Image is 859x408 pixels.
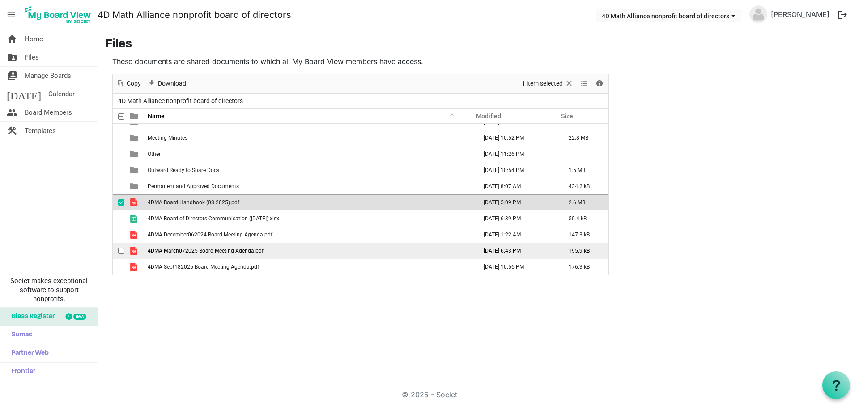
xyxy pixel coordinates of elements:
[577,74,592,93] div: View
[113,130,124,146] td: checkbox
[474,178,559,194] td: November 15, 2023 8:07 AM column header Modified
[474,194,559,210] td: August 08, 2025 5:09 PM column header Modified
[145,178,474,194] td: Permanent and Approved Documents is template cell column header Name
[148,135,187,141] span: Meeting Minutes
[148,232,272,238] span: 4DMA December062024 Board Meeting Agenda.pdf
[7,326,32,344] span: Sumac
[145,243,474,259] td: 4DMA March072025 Board Meeting Agenda.pdf is template cell column header Name
[124,259,145,275] td: is template cell column header type
[157,78,187,89] span: Download
[767,5,833,23] a: [PERSON_NAME]
[749,5,767,23] img: no-profile-picture.svg
[124,210,145,227] td: is template cell column header type
[578,78,589,89] button: View dropdownbutton
[7,48,17,66] span: folder_shared
[98,6,291,24] a: 4D Math Alliance nonprofit board of directors
[7,122,17,140] span: construction
[402,390,457,399] a: © 2025 - Societ
[124,194,145,210] td: is template cell column header type
[115,78,143,89] button: Copy
[561,112,573,120] span: Size
[145,146,474,162] td: Other is template cell column header Name
[148,112,165,120] span: Name
[474,162,559,178] td: July 31, 2025 10:54 PM column header Modified
[148,199,239,206] span: 4DMA Board Handbook (08.2025).pdf
[7,363,35,381] span: Frontier
[7,344,49,362] span: Partner Web
[124,162,145,178] td: is template cell column header type
[48,85,75,103] span: Calendar
[145,194,474,210] td: 4DMA Board Handbook (08.2025).pdf is template cell column header Name
[7,308,55,326] span: Glass Register
[474,210,559,227] td: August 06, 2025 6:39 PM column header Modified
[25,67,71,85] span: Manage Boards
[113,194,124,210] td: checkbox
[594,78,606,89] button: Details
[116,95,245,107] span: 4D Math Alliance nonprofit board of directors
[519,74,577,93] div: Clear selection
[559,162,608,178] td: 1.5 MB is template cell column header Size
[148,119,173,125] span: Financials
[22,4,94,26] img: My Board View Logo
[592,74,607,93] div: Details
[25,122,56,140] span: Templates
[474,227,559,243] td: December 05, 2024 1:22 AM column header Modified
[7,103,17,121] span: people
[474,146,559,162] td: July 24, 2023 11:26 PM column header Modified
[124,130,145,146] td: is template cell column header type
[559,227,608,243] td: 147.3 kB is template cell column header Size
[148,264,259,270] span: 4DMA Sept182025 Board Meeting Agenda.pdf
[474,259,559,275] td: September 12, 2025 10:56 PM column header Modified
[148,248,264,254] span: 4DMA March072025 Board Meeting Agenda.pdf
[148,183,239,189] span: Permanent and Approved Documents
[559,146,608,162] td: is template cell column header Size
[145,227,474,243] td: 4DMA December062024 Board Meeting Agenda.pdf is template cell column header Name
[559,243,608,259] td: 195.9 kB is template cell column header Size
[124,227,145,243] td: is template cell column header type
[145,162,474,178] td: Outward Ready to Share Docs is template cell column header Name
[113,146,124,162] td: checkbox
[559,130,608,146] td: 22.8 MB is template cell column header Size
[112,56,609,67] p: These documents are shared documents to which all My Board View members have access.
[113,178,124,194] td: checkbox
[559,178,608,194] td: 434.2 kB is template cell column header Size
[25,48,39,66] span: Files
[559,259,608,275] td: 176.3 kB is template cell column header Size
[22,4,98,26] a: My Board View Logo
[148,215,279,222] span: 4DMA Board of Directors Communication ([DATE]).xlsx
[25,103,72,121] span: Board Members
[3,6,20,23] span: menu
[124,178,145,194] td: is template cell column header type
[148,167,219,173] span: Outward Ready to Share Docs
[521,78,564,89] span: 1 item selected
[145,130,474,146] td: Meeting Minutes is template cell column header Name
[144,74,189,93] div: Download
[124,146,145,162] td: is template cell column header type
[25,30,43,48] span: Home
[559,210,608,227] td: 50.4 kB is template cell column header Size
[7,85,41,103] span: [DATE]
[474,243,559,259] td: March 06, 2025 6:43 PM column header Modified
[113,74,144,93] div: Copy
[113,162,124,178] td: checkbox
[113,259,124,275] td: checkbox
[145,259,474,275] td: 4DMA Sept182025 Board Meeting Agenda.pdf is template cell column header Name
[145,210,474,227] td: 4DMA Board of Directors Communication (Aug. 2025).xlsx is template cell column header Name
[596,9,741,22] button: 4D Math Alliance nonprofit board of directors dropdownbutton
[476,112,501,120] span: Modified
[7,67,17,85] span: switch_account
[124,243,145,259] td: is template cell column header type
[73,314,86,320] div: new
[106,37,852,52] h3: Files
[4,276,94,303] span: Societ makes exceptional software to support nonprofits.
[520,78,575,89] button: Selection
[113,243,124,259] td: checkbox
[833,5,852,24] button: logout
[126,78,142,89] span: Copy
[146,78,188,89] button: Download
[474,130,559,146] td: July 24, 2025 10:52 PM column header Modified
[7,30,17,48] span: home
[113,210,124,227] td: checkbox
[113,227,124,243] td: checkbox
[148,151,161,157] span: Other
